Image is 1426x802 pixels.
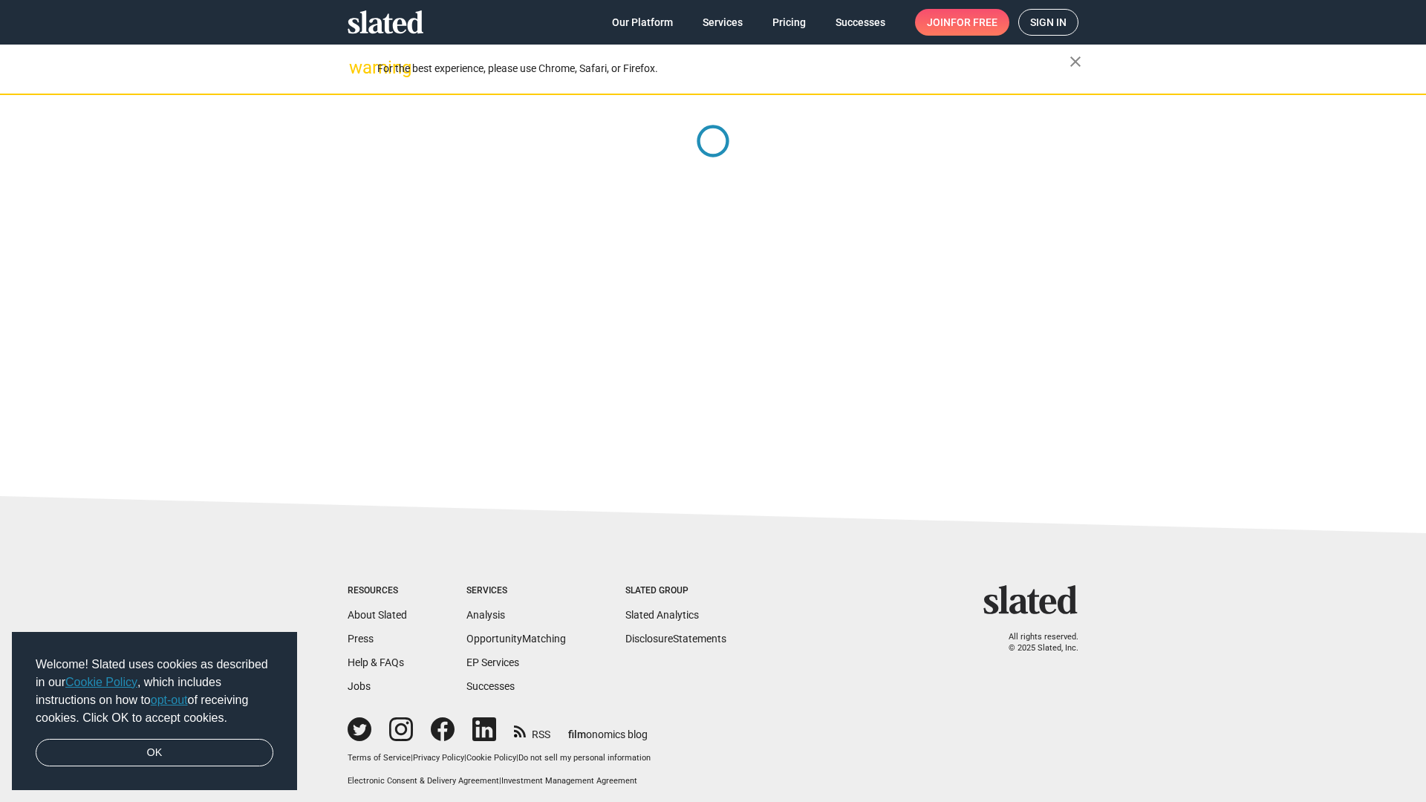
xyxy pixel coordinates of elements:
[993,632,1078,653] p: All rights reserved. © 2025 Slated, Inc.
[36,739,273,767] a: dismiss cookie message
[691,9,755,36] a: Services
[466,585,566,597] div: Services
[612,9,673,36] span: Our Platform
[516,753,518,763] span: |
[518,753,651,764] button: Do not sell my personal information
[466,753,516,763] a: Cookie Policy
[413,753,464,763] a: Privacy Policy
[464,753,466,763] span: |
[348,656,404,668] a: Help & FAQs
[65,676,137,688] a: Cookie Policy
[348,633,374,645] a: Press
[349,59,367,76] mat-icon: warning
[915,9,1009,36] a: Joinfor free
[348,776,499,786] a: Electronic Consent & Delivery Agreement
[348,753,411,763] a: Terms of Service
[568,716,648,742] a: filmonomics blog
[1030,10,1067,35] span: Sign in
[501,776,637,786] a: Investment Management Agreement
[36,656,273,727] span: Welcome! Slated uses cookies as described in our , which includes instructions on how to of recei...
[836,9,885,36] span: Successes
[411,753,413,763] span: |
[348,609,407,621] a: About Slated
[1067,53,1084,71] mat-icon: close
[625,585,726,597] div: Slated Group
[1018,9,1078,36] a: Sign in
[568,728,586,740] span: film
[348,585,407,597] div: Resources
[703,9,743,36] span: Services
[514,719,550,742] a: RSS
[927,9,997,36] span: Join
[600,9,685,36] a: Our Platform
[761,9,818,36] a: Pricing
[348,680,371,692] a: Jobs
[625,609,699,621] a: Slated Analytics
[466,609,505,621] a: Analysis
[151,694,188,706] a: opt-out
[466,680,515,692] a: Successes
[772,9,806,36] span: Pricing
[951,9,997,36] span: for free
[499,776,501,786] span: |
[466,633,566,645] a: OpportunityMatching
[625,633,726,645] a: DisclosureStatements
[824,9,897,36] a: Successes
[12,632,297,791] div: cookieconsent
[377,59,1069,79] div: For the best experience, please use Chrome, Safari, or Firefox.
[466,656,519,668] a: EP Services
